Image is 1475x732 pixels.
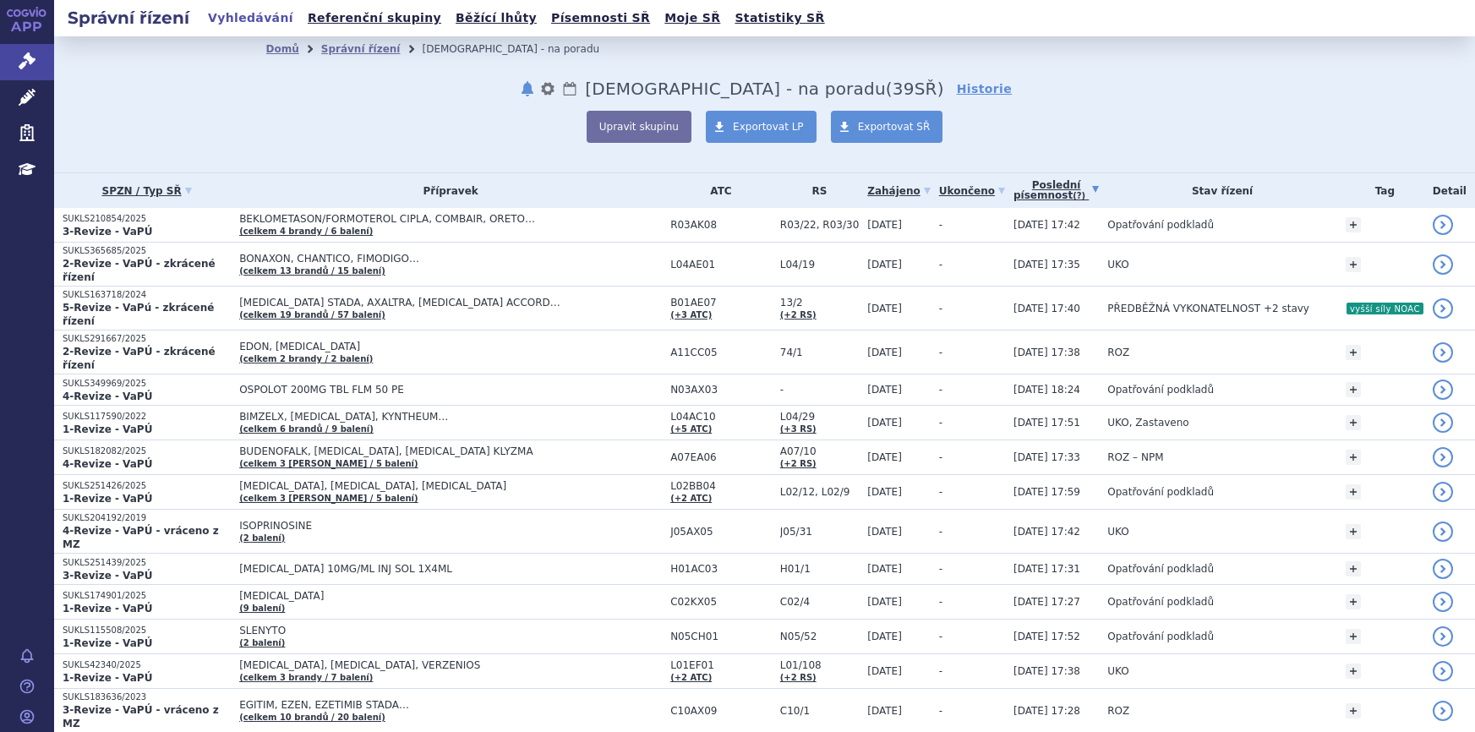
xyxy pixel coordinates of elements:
span: Opatřování podkladů [1107,563,1214,575]
a: detail [1433,412,1453,433]
a: (+3 ATC) [670,310,712,320]
a: (celkem 6 brandů / 9 balení) [239,424,374,434]
span: ROZ [1107,347,1129,358]
a: (+2 ATC) [670,494,712,503]
a: + [1346,415,1361,430]
span: N05/52 [780,631,859,642]
span: [DATE] 17:38 [1013,347,1080,358]
a: (+5 ATC) [670,424,712,434]
span: [DATE] 17:33 [1013,451,1080,463]
span: UKO, Zastaveno [1107,417,1188,429]
span: - [939,631,942,642]
span: [DATE] [867,596,902,608]
a: (+2 ATC) [670,673,712,682]
span: Exportovat SŘ [858,121,931,133]
span: H01/1 [780,563,859,575]
th: Přípravek [231,173,662,208]
a: (2 balení) [239,638,285,647]
span: OSPOLOT 200MG TBL FLM 50 PE [239,384,662,396]
button: nastavení [539,79,556,99]
a: Historie [957,80,1013,97]
span: [DATE] [867,259,902,270]
span: [DATE] 17:52 [1013,631,1080,642]
a: detail [1433,342,1453,363]
strong: 3-Revize - VaPÚ [63,570,152,582]
span: L02/12, L02/9 [780,486,859,498]
a: detail [1433,447,1453,467]
a: Ukončeno [939,179,1005,203]
strong: 4-Revize - VaPÚ [63,458,152,470]
span: [DATE] 17:28 [1013,705,1080,717]
span: [DATE] 17:40 [1013,303,1080,314]
span: J05/31 [780,526,859,538]
span: - [939,384,942,396]
span: R03/22, R03/30 [780,219,859,231]
span: L01/108 [780,659,859,671]
span: BIMZELX, [MEDICAL_DATA], KYNTHEUM… [239,411,662,423]
p: SUKLS291667/2025 [63,333,231,345]
span: [DATE] [867,563,902,575]
span: H01AC03 [670,563,772,575]
span: [DATE] [867,347,902,358]
span: Opatřování podkladů [1107,384,1214,396]
span: ISOPRINOSINE [239,520,662,532]
abbr: (?) [1073,191,1085,201]
span: L04/29 [780,411,859,423]
span: EDON, [MEDICAL_DATA] [239,341,662,352]
span: Opatřování podkladů [1107,219,1214,231]
span: B01AE07 [670,297,772,309]
strong: 3-Revize - VaPÚ - vráceno z MZ [63,704,219,729]
p: SUKLS182082/2025 [63,445,231,457]
span: - [780,384,859,396]
a: (celkem 2 brandy / 2 balení) [239,354,373,363]
a: detail [1433,380,1453,400]
span: [MEDICAL_DATA], [MEDICAL_DATA], [MEDICAL_DATA] [239,480,662,492]
p: SUKLS251439/2025 [63,557,231,569]
span: A07EA06 [670,451,772,463]
th: Stav řízení [1099,173,1337,208]
a: SPZN / Typ SŘ [63,179,231,203]
a: + [1346,594,1361,609]
p: SUKLS42340/2025 [63,659,231,671]
p: SUKLS349969/2025 [63,378,231,390]
p: SUKLS204192/2019 [63,512,231,524]
a: + [1346,703,1361,718]
span: Opatřování podkladů [1107,486,1214,498]
a: detail [1433,701,1453,721]
span: J05AX05 [670,526,772,538]
span: [DATE] 17:31 [1013,563,1080,575]
a: + [1346,450,1361,465]
a: Lhůty [561,79,578,99]
p: SUKLS210854/2025 [63,213,231,225]
span: - [939,486,942,498]
span: [DATE] [867,303,902,314]
span: [DATE] 17:42 [1013,526,1080,538]
a: detail [1433,254,1453,275]
a: detail [1433,661,1453,681]
span: Revize - na poradu [585,79,885,99]
strong: 1-Revize - VaPÚ [63,637,152,649]
span: [DATE] [867,219,902,231]
button: Upravit skupinu [587,111,691,143]
strong: 1-Revize - VaPÚ [63,493,152,505]
span: - [939,563,942,575]
a: detail [1433,592,1453,612]
span: L02BB04 [670,480,772,492]
span: [DATE] [867,486,902,498]
span: C10/1 [780,705,859,717]
span: ROZ [1107,705,1129,717]
a: (celkem 3 [PERSON_NAME] / 5 balení) [239,459,418,468]
a: Běžící lhůty [451,7,542,30]
a: + [1346,382,1361,397]
span: - [939,347,942,358]
span: [DATE] 17:38 [1013,665,1080,677]
span: UKO [1107,259,1128,270]
strong: 2-Revize - VaPÚ - zkrácené řízení [63,346,216,371]
span: C02KX05 [670,596,772,608]
span: C10AX09 [670,705,772,717]
a: Domů [266,43,299,55]
span: - [939,219,942,231]
span: ( SŘ) [886,79,944,99]
span: [DATE] 17:35 [1013,259,1080,270]
a: Referenční skupiny [303,7,446,30]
